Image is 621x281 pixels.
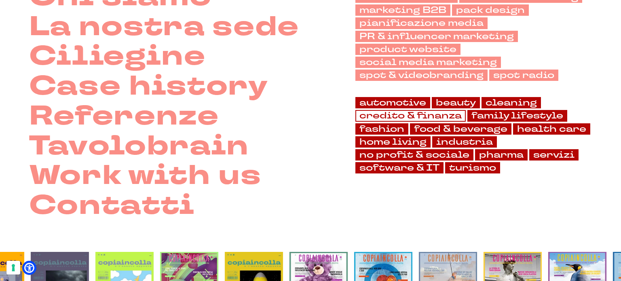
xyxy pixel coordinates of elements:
a: pianificazione media [355,17,488,29]
a: home living [355,136,431,148]
a: pack design [452,4,529,16]
a: beauty [432,97,480,108]
a: industria [432,136,497,148]
a: Work with us [29,161,262,191]
a: credito & finanza [355,110,466,121]
a: social media marketing [355,57,501,68]
a: servizi [529,149,579,161]
a: health care [513,123,590,135]
button: Le tue preferenze relative al consenso per le tecnologie di tracciamento [6,261,20,275]
a: pharma [475,149,528,161]
a: La nostra sede [29,12,299,42]
a: software & IT [355,162,444,173]
a: turismo [445,162,500,173]
a: Contatti [29,191,195,221]
a: fashion [355,123,408,135]
a: family lifestyle [467,110,567,121]
a: no profit & sociale [355,149,473,161]
a: Open Accessibility Menu [24,263,34,273]
a: spot radio [489,70,558,81]
a: Case history [29,72,268,101]
a: Tavolobrain [29,131,249,161]
a: Referenze [29,101,219,131]
a: Ciliegine [29,42,206,72]
a: cleaning [482,97,541,108]
a: PR & influencer marketing [355,31,518,42]
a: food & beverage [410,123,511,135]
a: product website [355,44,460,55]
a: spot & videobranding [355,70,488,81]
a: marketing B2B [355,4,450,16]
a: automotive [355,97,430,108]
